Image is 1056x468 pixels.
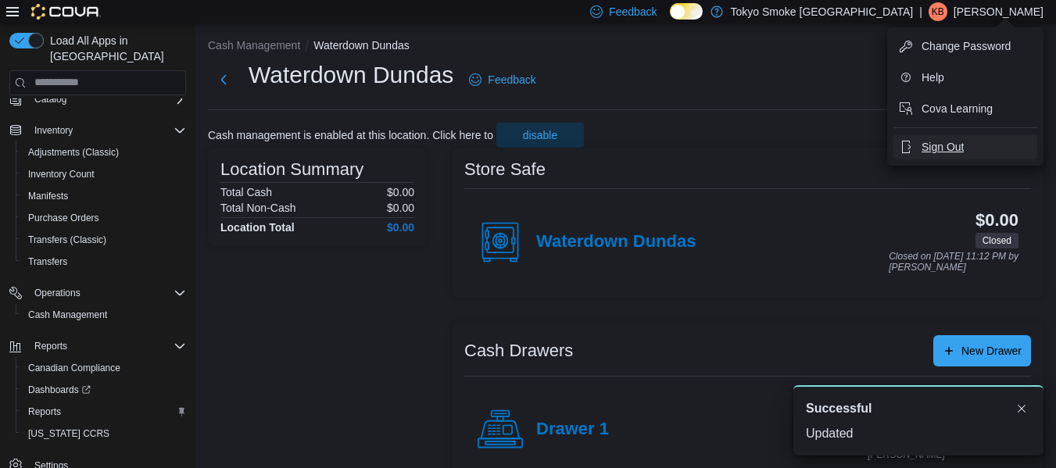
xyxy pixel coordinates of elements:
a: Manifests [22,187,74,205]
span: Operations [34,287,81,299]
h4: $0.00 [387,221,414,234]
p: Tokyo Smoke [GEOGRAPHIC_DATA] [731,2,914,21]
button: Reports [28,337,73,355]
span: Canadian Compliance [22,359,186,377]
span: Inventory Count [22,165,186,184]
span: Cash Management [28,309,107,321]
h4: Location Total [220,221,295,234]
h4: Waterdown Dundas [536,232,696,252]
span: Closed [983,234,1011,248]
input: Dark Mode [670,3,703,20]
span: Transfers (Classic) [22,230,186,249]
p: $0.00 [387,202,414,214]
span: Dashboards [22,380,186,399]
span: Adjustments (Classic) [22,143,186,162]
nav: An example of EuiBreadcrumbs [208,38,1043,56]
span: Transfers [28,255,67,268]
button: Next [208,64,239,95]
span: Washington CCRS [22,424,186,443]
span: Feedback [488,72,535,88]
button: Manifests [16,185,192,207]
span: Sign Out [922,139,964,155]
p: | [919,2,922,21]
span: Purchase Orders [22,209,186,227]
button: Change Password [893,34,1037,59]
button: Reports [16,401,192,423]
span: Reports [28,337,186,355]
h6: Total Cash [220,186,272,198]
span: Inventory [34,124,73,137]
span: Reports [28,405,61,418]
button: Inventory [28,121,79,140]
a: Purchase Orders [22,209,106,227]
a: Transfers (Classic) [22,230,113,249]
span: [US_STATE] CCRS [28,427,109,440]
span: Transfers [22,252,186,271]
button: Transfers [16,251,192,273]
a: Cash Management [22,305,113,324]
span: Reports [22,402,186,421]
span: Transfers (Classic) [28,234,106,246]
h1: Waterdown Dundas [249,59,453,91]
a: [US_STATE] CCRS [22,424,116,443]
span: Operations [28,284,186,302]
button: [US_STATE] CCRS [16,423,192,445]
h3: Store Safe [464,160,546,179]
button: Cash Management [16,304,192,326]
span: Catalog [28,90,186,109]
span: Manifests [22,187,186,205]
span: Reports [34,340,67,352]
button: Sign Out [893,134,1037,159]
span: Feedback [609,4,657,20]
button: Canadian Compliance [16,357,192,379]
p: [PERSON_NAME] [954,2,1043,21]
button: Transfers (Classic) [16,229,192,251]
span: Load All Apps in [GEOGRAPHIC_DATA] [44,33,186,64]
a: Canadian Compliance [22,359,127,377]
button: Catalog [3,88,192,110]
h4: Drawer 1 [536,420,609,440]
button: Dismiss toast [1012,399,1031,418]
span: disable [523,127,557,143]
p: Cash management is enabled at this location. Click here to [208,129,493,141]
span: Dashboards [28,384,91,396]
span: Help [922,70,944,85]
img: Cova [31,4,101,20]
div: Kyle Bell [929,2,947,21]
span: Closed [975,233,1018,248]
p: Closed on [DATE] 11:12 PM by [PERSON_NAME] [889,252,1018,273]
button: Adjustments (Classic) [16,141,192,163]
button: Catalog [28,90,73,109]
a: Dashboards [22,380,97,399]
span: Manifests [28,190,68,202]
button: Purchase Orders [16,207,192,229]
div: Notification [806,399,1031,418]
span: KB [932,2,944,21]
button: Operations [3,282,192,304]
button: Cash Management [208,39,300,52]
span: Purchase Orders [28,212,99,224]
a: Inventory Count [22,165,101,184]
button: Inventory Count [16,163,192,185]
span: Adjustments (Classic) [28,146,119,159]
span: Canadian Compliance [28,362,120,374]
button: Cova Learning [893,96,1037,121]
button: Help [893,65,1037,90]
h3: Cash Drawers [464,341,573,360]
span: Change Password [922,38,1011,54]
h3: $0.00 [975,211,1018,230]
p: $0.00 [387,186,414,198]
h6: Total Non-Cash [220,202,296,214]
span: Cova Learning [922,101,993,116]
button: Operations [28,284,87,302]
span: Catalog [34,93,66,105]
button: disable [496,123,584,148]
div: Updated [806,424,1031,443]
span: Successful [806,399,872,418]
span: Inventory Count [28,168,95,180]
h3: Location Summary [220,160,363,179]
a: Feedback [463,64,542,95]
span: Cash Management [22,305,186,324]
button: Inventory [3,120,192,141]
